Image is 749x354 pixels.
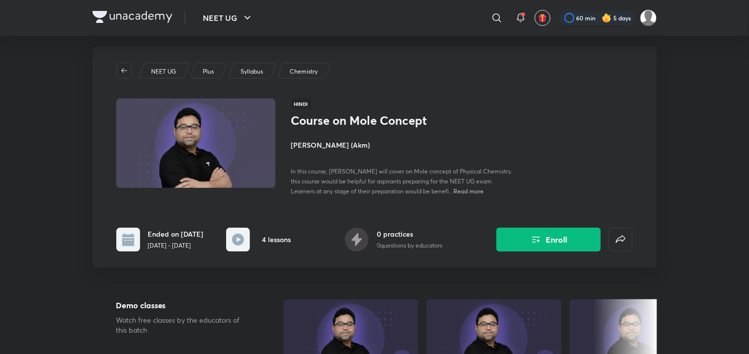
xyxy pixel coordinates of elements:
img: avatar [538,13,547,22]
button: NEET UG [197,8,259,28]
h5: Demo classes [116,299,251,311]
button: false [609,228,633,252]
img: Company Logo [92,11,172,23]
a: Syllabus [239,67,264,76]
p: Plus [203,67,214,76]
h6: Ended on [DATE] [148,229,204,239]
p: Syllabus [241,67,263,76]
p: Chemistry [290,67,318,76]
h6: 0 practices [377,229,442,239]
p: 0 questions by educators [377,241,442,250]
span: Read more [454,187,484,195]
button: Enroll [497,228,601,252]
a: Plus [201,67,215,76]
img: streak [602,13,612,23]
img: Ananya chaudhary [640,9,657,26]
p: [DATE] - [DATE] [148,241,204,250]
a: Chemistry [288,67,319,76]
h4: [PERSON_NAME] (Akm) [291,140,514,150]
span: In this course, [PERSON_NAME] will cover on Mole concept of Physical Chemistry. this course would... [291,168,513,195]
p: NEET UG [151,67,176,76]
button: avatar [535,10,551,26]
a: NEET UG [149,67,177,76]
img: Thumbnail [114,97,276,189]
span: Hindi [291,98,311,109]
h1: Course on Mole Concept [291,113,454,128]
p: Watch free classes by the educators of this batch [116,315,251,335]
a: Company Logo [92,11,172,25]
h6: 4 lessons [262,234,291,245]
